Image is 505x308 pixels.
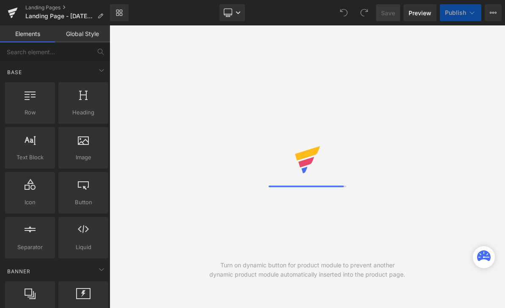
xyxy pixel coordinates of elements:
[409,8,431,17] span: Preview
[61,153,106,162] span: Image
[356,4,373,21] button: Redo
[55,25,110,42] a: Global Style
[440,4,481,21] button: Publish
[8,108,52,117] span: Row
[8,198,52,207] span: Icon
[61,243,106,252] span: Liquid
[209,261,406,279] div: Turn on dynamic button for product module to prevent another dynamic product module automatically...
[485,4,502,21] button: More
[6,68,23,76] span: Base
[8,153,52,162] span: Text Block
[403,4,436,21] a: Preview
[61,198,106,207] span: Button
[61,108,106,117] span: Heading
[25,4,110,11] a: Landing Pages
[335,4,352,21] button: Undo
[110,4,129,21] a: New Library
[25,13,94,19] span: Landing Page - [DATE] 01:06:39
[8,243,52,252] span: Separator
[381,8,395,17] span: Save
[445,9,466,16] span: Publish
[6,267,31,275] span: Banner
